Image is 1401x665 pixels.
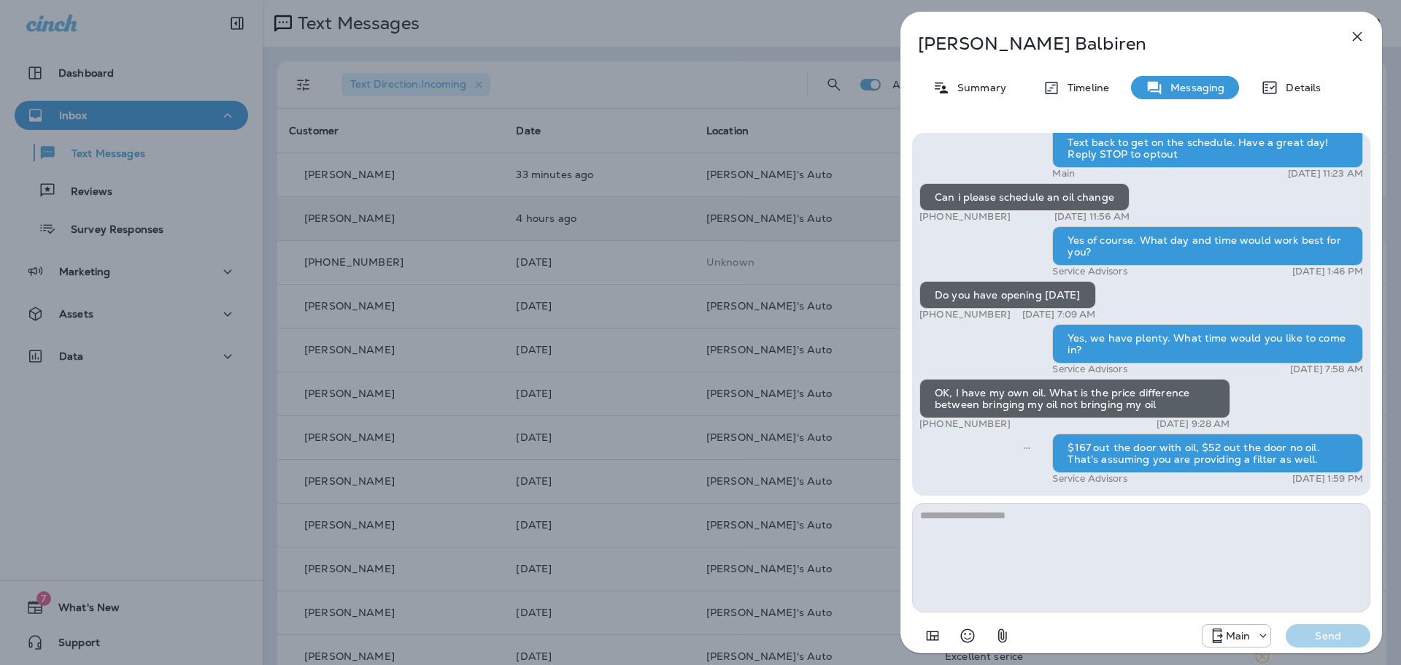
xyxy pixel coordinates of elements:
p: Service Advisors [1052,364,1127,375]
p: Details [1278,82,1321,93]
p: [PHONE_NUMBER] [919,211,1011,223]
p: Main [1052,168,1075,180]
p: [PHONE_NUMBER] [919,309,1011,320]
span: Sent [1023,440,1030,453]
div: Do you have opening [DATE] [919,281,1096,309]
button: Add in a premade template [918,621,947,650]
div: +1 (941) 231-4423 [1203,627,1271,645]
div: Yes of course. What day and time would work best for you? [1052,226,1363,266]
div: $167 out the door with oil, $52 out the door no oil. That's assuming you are providing a filter a... [1052,434,1363,473]
button: Select an emoji [953,621,982,650]
p: Timeline [1060,82,1109,93]
p: [DATE] 1:46 PM [1292,266,1363,277]
p: Summary [950,82,1006,93]
p: Service Advisors [1052,473,1127,485]
p: [DATE] 11:23 AM [1288,168,1363,180]
p: [DATE] 7:09 AM [1022,309,1096,320]
div: Can i please schedule an oil change [919,183,1130,211]
p: Service Advisors [1052,266,1127,277]
p: Messaging [1163,82,1224,93]
p: [DATE] 9:28 AM [1157,418,1230,430]
p: [PHONE_NUMBER] [919,418,1011,430]
p: [PERSON_NAME] Balbiren [918,34,1316,54]
div: Yes, we have plenty. What time would you like to come in? [1052,324,1363,364]
p: [DATE] 11:56 AM [1054,211,1130,223]
p: Main [1226,630,1251,642]
p: [DATE] 1:59 PM [1292,473,1363,485]
p: [DATE] 7:58 AM [1290,364,1363,375]
div: OK, I have my own oil. What is the price difference between bringing my oil not bringing my oil [919,379,1230,418]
